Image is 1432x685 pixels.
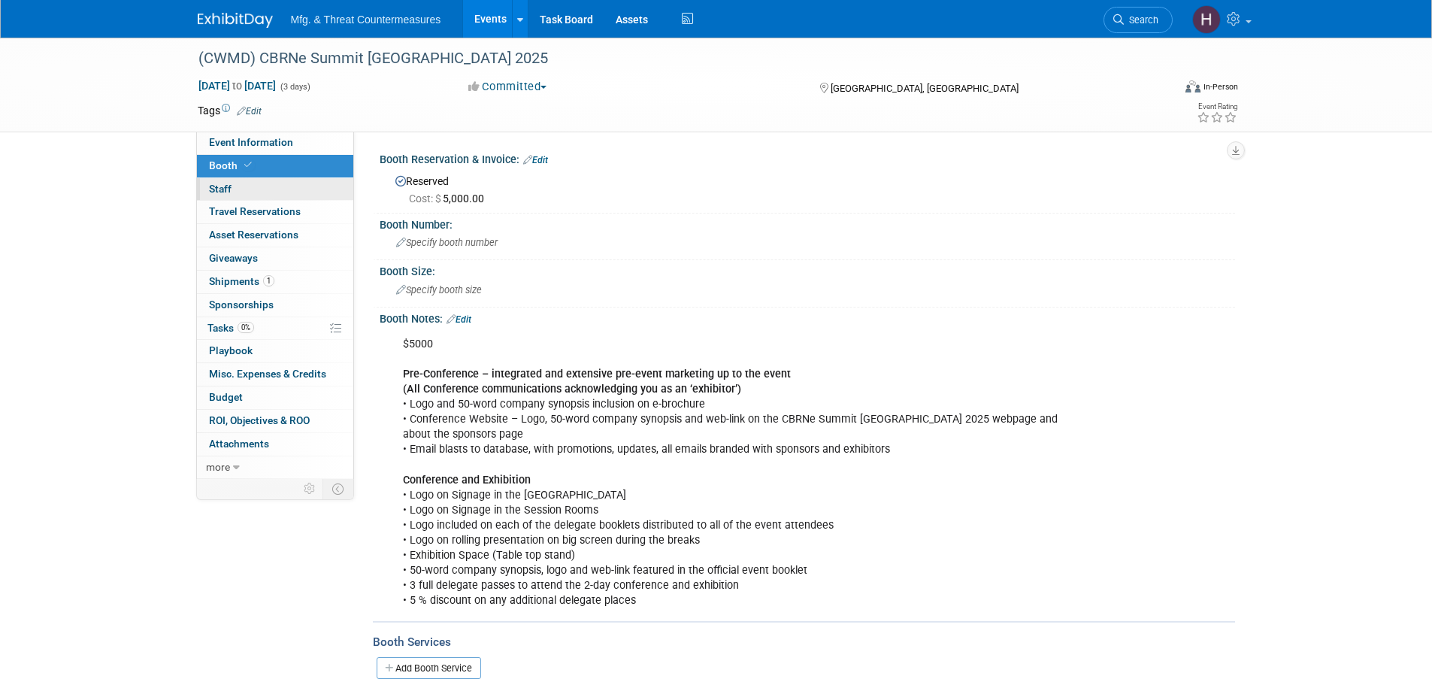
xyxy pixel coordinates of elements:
span: Search [1124,14,1158,26]
i: Booth reservation complete [244,161,252,169]
span: Playbook [209,344,253,356]
span: Attachments [209,438,269,450]
div: Event Format [1084,78,1239,101]
span: Travel Reservations [209,205,301,217]
span: Specify booth number [396,237,498,248]
a: Search [1104,7,1173,33]
span: Shipments [209,275,274,287]
div: Booth Services [373,634,1235,650]
a: Giveaways [197,247,353,270]
span: more [206,461,230,473]
td: Toggle Event Tabs [322,479,353,499]
span: ROI, Objectives & ROO [209,414,310,426]
span: Tasks [207,322,254,334]
span: to [230,80,244,92]
div: In-Person [1203,81,1238,92]
img: ExhibitDay [198,13,273,28]
div: $5000 • Logo and 50-word company synopsis inclusion on e-brochure • Conference Website – Logo, 50... [392,329,1070,616]
span: 1 [263,275,274,286]
a: Event Information [197,132,353,154]
a: Shipments1 [197,271,353,293]
span: Mfg. & Threat Countermeasures [291,14,441,26]
a: more [197,456,353,479]
span: Budget [209,391,243,403]
a: Staff [197,178,353,201]
a: Sponsorships [197,294,353,317]
td: Tags [198,103,262,118]
span: (3 days) [279,82,310,92]
span: Sponsorships [209,299,274,311]
td: Personalize Event Tab Strip [297,479,323,499]
span: Cost: $ [409,192,443,205]
span: Booth [209,159,255,171]
span: Asset Reservations [209,229,298,241]
img: Format-Inperson.png [1185,80,1200,92]
span: Staff [209,183,232,195]
div: Event Rating [1197,103,1237,111]
a: Travel Reservations [197,201,353,223]
span: Giveaways [209,252,258,264]
span: Event Information [209,136,293,148]
a: Booth [197,155,353,177]
div: Booth Size: [380,260,1235,279]
div: Booth Notes: [380,308,1235,327]
button: Committed [463,79,553,95]
a: Tasks0% [197,317,353,340]
div: Reserved [391,170,1224,206]
span: Misc. Expenses & Credits [209,368,326,380]
span: [DATE] [DATE] [198,79,277,92]
a: Misc. Expenses & Credits [197,363,353,386]
div: Booth Reservation & Invoice: [380,148,1235,168]
a: Edit [523,155,548,165]
span: Specify booth size [396,284,482,296]
a: Playbook [197,340,353,362]
div: Booth Number: [380,214,1235,232]
img: Hillary Hawkins [1192,5,1221,34]
b: Conference and Exhibition [403,474,531,486]
a: Asset Reservations [197,224,353,247]
b: Pre-Conference – integrated and extensive pre-event marketing up to the event [403,368,791,380]
a: Edit [447,314,471,325]
span: 5,000.00 [409,192,490,205]
a: Budget [197,386,353,409]
span: 0% [238,322,254,333]
div: (CWMD) CBRNe Summit [GEOGRAPHIC_DATA] 2025 [193,45,1150,72]
a: Attachments [197,433,353,456]
span: [GEOGRAPHIC_DATA], [GEOGRAPHIC_DATA] [831,83,1019,94]
a: ROI, Objectives & ROO [197,410,353,432]
a: Edit [237,106,262,117]
a: Add Booth Service [377,657,481,679]
b: (All Conference communications acknowledging you as an ‘exhibitor’) [403,383,741,396]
